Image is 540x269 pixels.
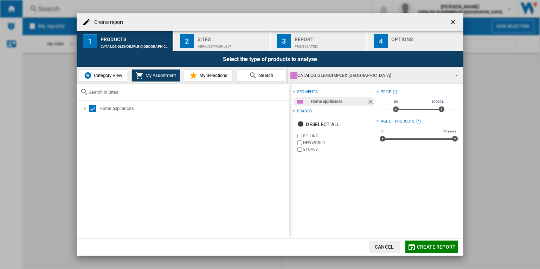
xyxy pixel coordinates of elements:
ng-md-icon: Remove [367,98,375,107]
ng-md-icon: getI18NText('BUTTONS.CLOSE_DIALOG') [449,19,458,27]
span: Search [257,73,273,78]
span: My Selections [198,73,227,78]
div: CATALOG GLENDIMPLEX [GEOGRAPHIC_DATA]:Home appliances [101,41,170,48]
div: CATALOG GLENDIMPLEX [GEOGRAPHIC_DATA] [290,71,449,80]
div: 2 [180,34,194,48]
button: Deselect all [295,118,342,131]
label: NEWWORLD [303,140,376,145]
h4: Create report [91,19,123,26]
div: Report [295,34,364,41]
span: 10000£ [430,99,445,105]
button: Search [237,69,285,82]
input: brand.name [297,147,302,152]
div: Home appliances [99,105,288,112]
button: My Assortment [131,69,180,82]
div: Age of products [381,119,415,124]
span: Create report [417,244,456,250]
button: Category View [79,69,127,82]
div: 3 [277,34,291,48]
span: 0 [380,129,385,134]
button: 2 Sites Default profile (7) [174,31,270,51]
button: 1 Products CATALOG GLENDIMPLEX [GEOGRAPHIC_DATA]:Home appliances [77,31,173,51]
div: Brands [297,109,312,114]
span: Category View [92,73,122,78]
img: wiser-icon-blue.png [84,71,92,80]
button: 4 Options [367,31,463,51]
div: Price [381,89,391,95]
div: segments [297,89,317,95]
div: Deselect all [297,118,340,131]
span: My Assortment [144,73,176,78]
div: Sites [198,34,267,41]
span: 0£ [393,99,399,105]
span: 30 years [442,129,457,134]
div: Default profile (7) [198,41,267,48]
div: 4 [374,34,388,48]
button: getI18NText('BUTTONS.CLOSE_DIALOG') [446,15,461,29]
input: brand.name [297,134,302,138]
button: My Selections [184,69,232,82]
div: Home appliances [311,97,367,106]
div: Options [391,34,461,41]
label: STOVES [303,147,376,152]
div: 1 [83,34,97,48]
div: Products [101,34,170,41]
input: Search in Sites [89,90,285,95]
button: Cancel [369,241,400,253]
input: brand.name [297,140,302,145]
md-checkbox: Select [89,105,99,112]
button: Create report [405,241,458,253]
div: Select the type of products to analyse [77,51,463,67]
label: BELLING [303,133,376,139]
div: Price Matrix [295,41,364,48]
button: 3 Report Price Matrix [271,31,367,51]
